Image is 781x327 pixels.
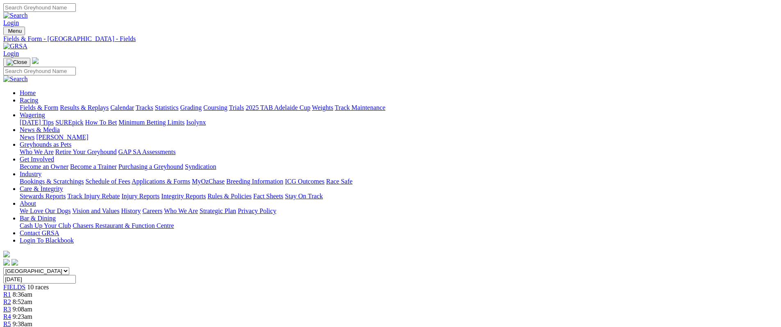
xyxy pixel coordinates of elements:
[110,104,134,111] a: Calendar
[20,156,54,163] a: Get Involved
[118,163,183,170] a: Purchasing a Greyhound
[226,178,283,185] a: Breeding Information
[3,284,25,291] a: FIELDS
[20,170,41,177] a: Industry
[20,229,59,236] a: Contact GRSA
[60,104,109,111] a: Results & Replays
[3,67,76,75] input: Search
[20,111,45,118] a: Wagering
[13,291,32,298] span: 8:36am
[20,185,63,192] a: Care & Integrity
[3,58,30,67] button: Toggle navigation
[3,259,10,266] img: facebook.svg
[20,134,778,141] div: News & Media
[20,163,68,170] a: Become an Owner
[121,193,159,200] a: Injury Reports
[8,28,22,34] span: Menu
[20,163,778,170] div: Get Involved
[136,104,153,111] a: Tracks
[335,104,385,111] a: Track Maintenance
[118,119,184,126] a: Minimum Betting Limits
[20,148,54,155] a: Who We Are
[203,104,228,111] a: Coursing
[36,134,88,141] a: [PERSON_NAME]
[20,148,778,156] div: Greyhounds as Pets
[180,104,202,111] a: Grading
[20,215,56,222] a: Bar & Dining
[164,207,198,214] a: Who We Are
[229,104,244,111] a: Trials
[185,163,216,170] a: Syndication
[20,207,71,214] a: We Love Our Dogs
[55,119,83,126] a: SUREpick
[20,104,58,111] a: Fields & Form
[207,193,252,200] a: Rules & Policies
[20,119,54,126] a: [DATE] Tips
[13,306,32,313] span: 9:08am
[20,104,778,111] div: Racing
[3,313,11,320] a: R4
[67,193,120,200] a: Track Injury Rebate
[20,97,38,104] a: Racing
[142,207,162,214] a: Careers
[13,298,32,305] span: 8:52am
[20,178,84,185] a: Bookings & Scratchings
[312,104,333,111] a: Weights
[118,148,176,155] a: GAP SA Assessments
[3,43,27,50] img: GRSA
[3,19,19,26] a: Login
[73,222,174,229] a: Chasers Restaurant & Function Centre
[20,200,36,207] a: About
[3,251,10,257] img: logo-grsa-white.png
[285,193,323,200] a: Stay On Track
[3,291,11,298] a: R1
[20,126,60,133] a: News & Media
[3,298,11,305] a: R2
[326,178,352,185] a: Race Safe
[7,59,27,66] img: Close
[3,275,76,284] input: Select date
[20,119,778,126] div: Wagering
[85,119,117,126] a: How To Bet
[70,163,117,170] a: Become a Trainer
[3,27,25,35] button: Toggle navigation
[155,104,179,111] a: Statistics
[20,89,36,96] a: Home
[20,193,66,200] a: Stewards Reports
[72,207,119,214] a: Vision and Values
[85,178,130,185] a: Schedule of Fees
[132,178,190,185] a: Applications & Forms
[55,148,117,155] a: Retire Your Greyhound
[192,178,225,185] a: MyOzChase
[3,306,11,313] a: R3
[13,313,32,320] span: 9:23am
[200,207,236,214] a: Strategic Plan
[32,57,39,64] img: logo-grsa-white.png
[20,178,778,185] div: Industry
[27,284,49,291] span: 10 races
[11,259,18,266] img: twitter.svg
[121,207,141,214] a: History
[3,35,778,43] a: Fields & Form - [GEOGRAPHIC_DATA] - Fields
[246,104,310,111] a: 2025 TAB Adelaide Cup
[285,178,324,185] a: ICG Outcomes
[253,193,283,200] a: Fact Sheets
[20,193,778,200] div: Care & Integrity
[161,193,206,200] a: Integrity Reports
[3,12,28,19] img: Search
[20,222,778,229] div: Bar & Dining
[20,207,778,215] div: About
[20,237,74,244] a: Login To Blackbook
[20,134,34,141] a: News
[20,141,71,148] a: Greyhounds as Pets
[238,207,276,214] a: Privacy Policy
[20,222,71,229] a: Cash Up Your Club
[3,50,19,57] a: Login
[3,75,28,83] img: Search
